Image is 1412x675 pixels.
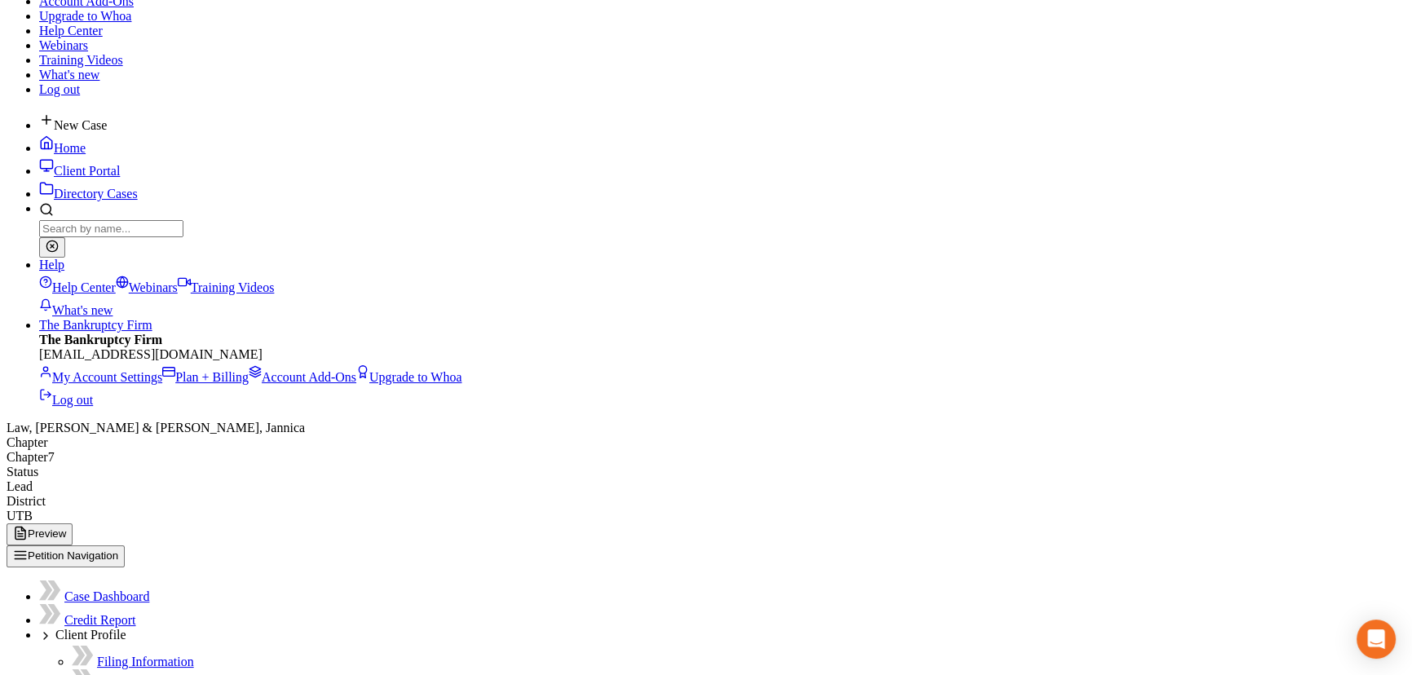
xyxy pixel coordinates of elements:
[97,655,194,668] a: Filing Information
[39,220,183,237] input: Search by name...
[39,272,1405,318] div: Help
[39,68,99,82] a: What's new
[39,333,1405,408] div: The Bankruptcy Firm
[39,318,152,332] a: The Bankruptcy Firm
[178,280,275,294] a: Training Videos
[54,118,107,132] span: New Case
[39,333,162,346] strong: The Bankruptcy Firm
[39,303,113,317] a: What's new
[39,9,131,23] a: Upgrade to Whoa
[64,589,149,603] a: Case Dashboard
[39,164,120,178] a: Client Portal
[48,450,55,464] span: 7
[116,280,178,294] a: Webinars
[39,347,263,361] span: [EMAIL_ADDRESS][DOMAIN_NAME]
[7,545,125,567] button: Petition Navigation
[7,465,1405,479] div: Status
[7,494,1405,509] div: District
[39,141,86,155] a: Home
[249,370,356,384] a: Account Add-Ons
[162,370,249,384] a: Plan + Billing
[7,421,305,435] span: Law, [PERSON_NAME] & [PERSON_NAME], Jannica
[7,523,73,545] button: Preview
[39,24,103,37] a: Help Center
[39,187,138,201] a: Directory Cases
[55,628,126,642] span: Client Profile
[7,450,1405,465] div: Chapter
[39,393,93,407] a: Log out
[7,509,1405,523] div: UTB
[39,280,116,294] a: Help Center
[39,370,162,384] a: My Account Settings
[39,258,64,271] a: Help
[7,435,1405,450] div: Chapter
[64,613,136,627] a: Credit Report
[7,479,1405,494] div: Lead
[39,38,88,52] a: Webinars
[356,370,461,384] a: Upgrade to Whoa
[39,82,80,96] a: Log out
[39,53,123,67] a: Training Videos
[1357,620,1396,659] div: Open Intercom Messenger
